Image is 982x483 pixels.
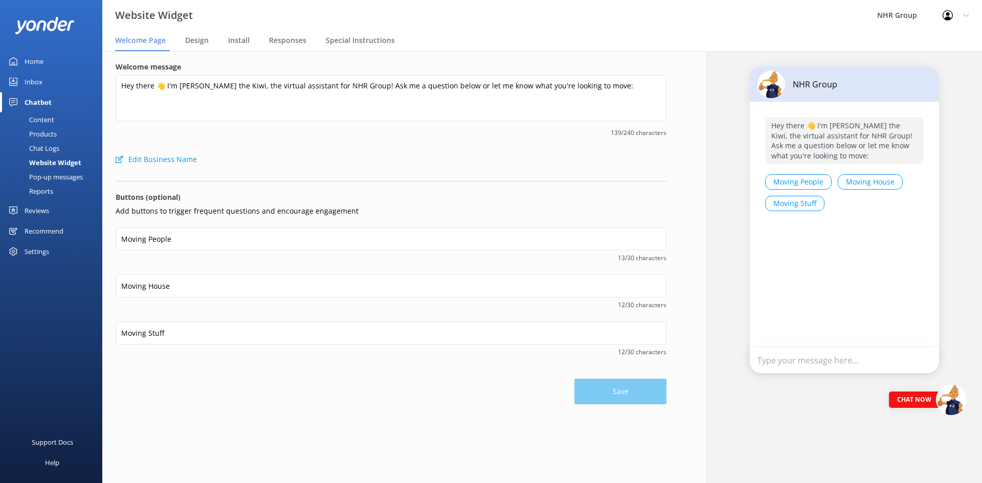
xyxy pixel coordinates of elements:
div: Chatbot [25,92,52,112]
div: Type your message here... [750,348,939,373]
label: Welcome message [116,61,666,73]
h3: Website Widget [115,7,193,24]
div: Home [25,51,43,72]
img: 691-1748058377.jpg [757,71,785,98]
div: Settings [25,241,49,262]
div: Reviews [25,200,49,221]
span: 139/240 characters [116,128,666,137]
span: Responses [269,35,306,45]
button: Moving Stuff [765,196,824,211]
div: Reports [6,184,53,198]
span: Welcome Page [115,35,166,45]
div: Products [6,127,57,141]
span: 13/30 characters [116,253,666,263]
div: Inbox [25,72,42,92]
div: Support Docs [32,432,73,452]
a: Reports [6,184,102,198]
a: Chat Logs [6,141,102,155]
span: 12/30 characters [116,300,666,310]
span: Special Instructions [326,35,395,45]
a: Pop-up messages [6,170,102,184]
p: NHR Group [785,79,837,90]
span: Design [185,35,209,45]
div: Help [45,452,59,473]
p: Hey there 👋 I'm [PERSON_NAME] the Kiwi, the virtual assistant for NHR Group! Ask me a question be... [765,117,924,164]
a: Website Widget [6,155,102,170]
a: Content [6,112,102,127]
img: 691-1748058377.jpg [936,384,967,415]
input: Button 1 (optional) [116,227,666,250]
textarea: Hey there 👋 I'm [PERSON_NAME] the Kiwi, the virtual assistant for NHR Group! Ask me a question be... [116,75,666,121]
input: Button 3 (optional) [116,321,666,344]
div: Recommend [25,221,63,241]
a: Products [6,127,102,141]
div: Website Widget [6,155,81,170]
img: yonder-white-logo.png [15,17,74,34]
span: 12/30 characters [116,347,666,357]
button: Moving House [838,174,903,190]
div: Content [6,112,54,127]
p: Add buttons to trigger frequent questions and encourage engagement [116,205,666,217]
p: Buttons (optional) [116,192,666,203]
button: Edit Business Name [116,149,197,170]
span: Install [228,35,250,45]
div: Chat Logs [6,141,59,155]
button: Moving People [765,174,832,190]
input: Button 2 (optional) [116,274,666,297]
div: Pop-up messages [6,170,83,184]
div: Chat Now [889,392,940,408]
